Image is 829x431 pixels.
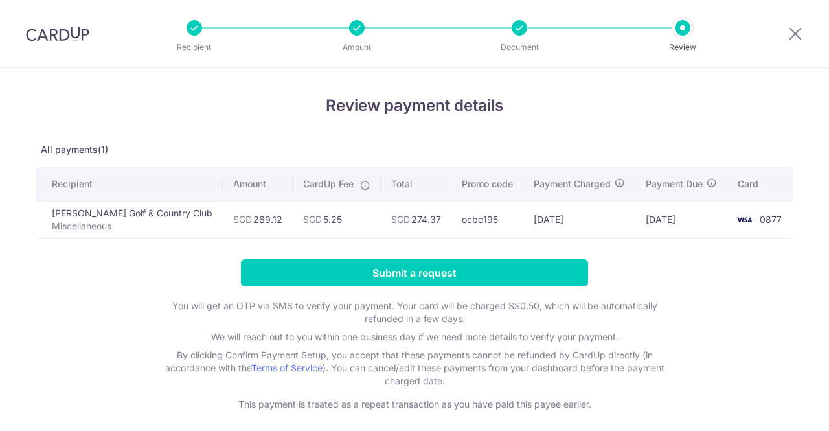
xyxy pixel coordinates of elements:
[155,331,674,344] p: We will reach out to you within one business day if we need more details to verify your payment.
[52,220,212,233] p: Miscellaneous
[635,41,731,54] p: Review
[155,349,674,388] p: By clicking Confirm Payment Setup, you accept that these payments cannot be refunded by CardUp di...
[36,167,223,201] th: Recipient
[381,201,451,238] td: 274.37
[451,201,523,238] td: ocbc195
[293,201,381,238] td: 5.25
[155,299,674,325] p: You will get an OTP via SMS to verify your payment. Your card will be charged S$0.50, which will ...
[223,167,293,201] th: Amount
[155,398,674,411] p: This payment is treated as a repeat transaction as you have paid this payee earlier.
[646,178,703,191] span: Payment Due
[534,178,611,191] span: Payment Charged
[36,201,223,238] td: [PERSON_NAME] Golf & Country Club
[746,392,816,425] iframe: Opens a widget where you can find more information
[241,259,588,286] input: Submit a request
[309,41,405,54] p: Amount
[251,362,323,373] a: Terms of Service
[727,167,797,201] th: Card
[223,201,293,238] td: 269.12
[233,214,252,225] span: SGD
[731,212,757,227] img: <span class="translation_missing" title="translation missing: en.account_steps.new_confirm_form.b...
[146,41,242,54] p: Recipient
[26,26,89,41] img: CardUp
[523,201,635,238] td: [DATE]
[303,214,322,225] span: SGD
[36,94,793,117] h4: Review payment details
[303,178,354,191] span: CardUp Fee
[635,201,727,238] td: [DATE]
[471,41,567,54] p: Document
[391,214,410,225] span: SGD
[36,143,793,156] p: All payments(1)
[451,167,523,201] th: Promo code
[381,167,451,201] th: Total
[760,214,782,225] span: 0877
